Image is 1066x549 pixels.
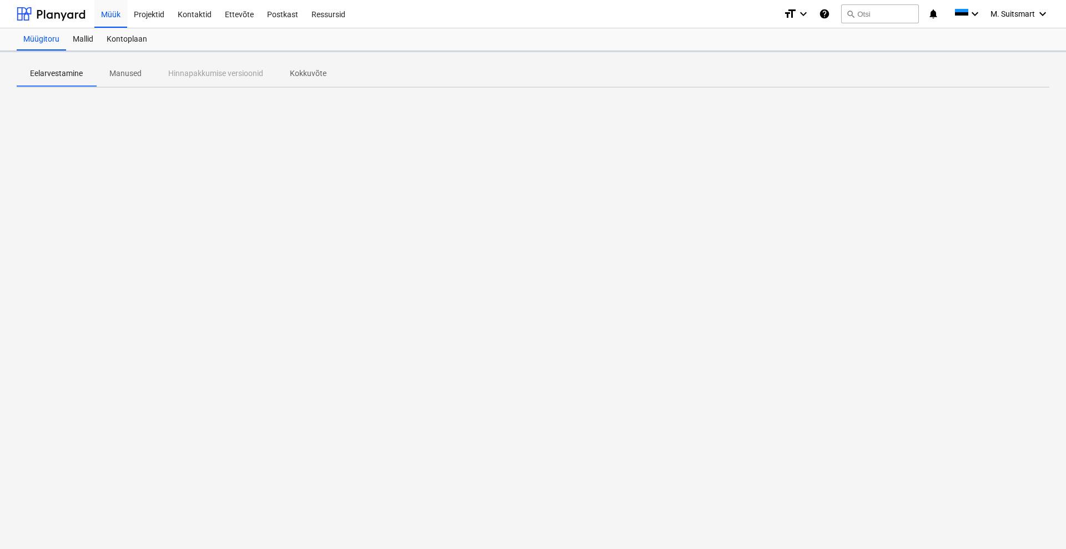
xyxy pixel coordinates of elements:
span: M. Suitsmart [990,9,1035,18]
a: Kontoplaan [100,28,154,51]
i: keyboard_arrow_down [1036,7,1049,21]
i: keyboard_arrow_down [968,7,982,21]
i: Abikeskus [819,7,830,21]
button: Otsi [841,4,919,23]
i: notifications [928,7,939,21]
i: keyboard_arrow_down [797,7,810,21]
i: format_size [783,7,797,21]
a: Müügitoru [17,28,66,51]
span: search [846,9,855,18]
p: Eelarvestamine [30,68,83,79]
a: Mallid [66,28,100,51]
p: Kokkuvõte [290,68,326,79]
p: Manused [109,68,142,79]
